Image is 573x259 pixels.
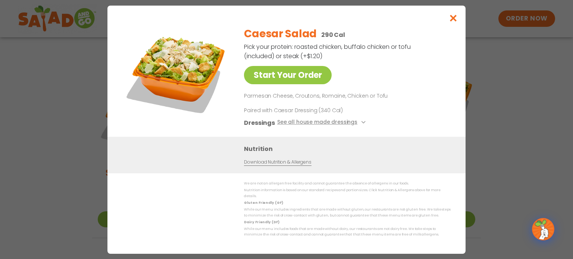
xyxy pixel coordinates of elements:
[277,118,368,127] button: See all house made dressings
[244,181,451,186] p: We are not an allergen free facility and cannot guarantee the absence of allergens in our foods.
[244,42,412,61] p: Pick your protein: roasted chicken, buffalo chicken or tofu (included) or steak (+$1.20)
[244,158,311,165] a: Download Nutrition & Allergens
[244,118,275,127] h3: Dressings
[321,30,345,40] p: 290 Cal
[244,219,279,224] strong: Dairy Friendly (DF)
[244,207,451,218] p: While our menu includes ingredients that are made without gluten, our restaurants are not gluten ...
[244,144,454,153] h3: Nutrition
[244,187,451,199] p: Nutrition information is based on our standard recipes and portion sizes. Click Nutrition & Aller...
[244,226,451,238] p: While our menu includes foods that are made without dairy, our restaurants are not dairy free. We...
[244,106,382,114] p: Paired with Caesar Dressing (340 Cal)
[244,92,448,101] p: Parmesan Cheese, Croutons, Romaine, Chicken or Tofu
[441,6,466,31] button: Close modal
[533,219,554,240] img: wpChatIcon
[244,200,283,205] strong: Gluten Friendly (GF)
[244,66,332,84] a: Start Your Order
[244,26,317,42] h2: Caesar Salad
[124,20,229,125] img: Featured product photo for Caesar Salad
